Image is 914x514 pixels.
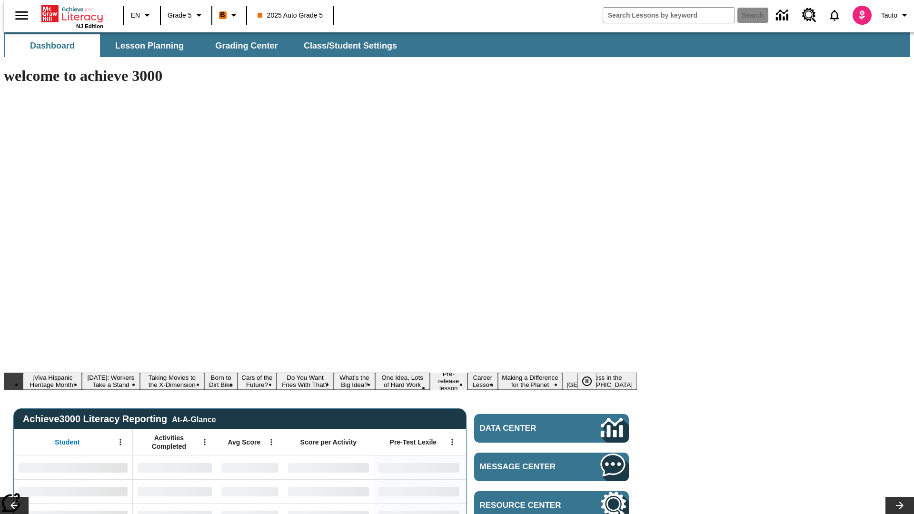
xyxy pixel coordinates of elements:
[220,9,225,21] span: B
[164,7,209,24] button: Grade: Grade 5, Select a grade
[172,414,216,424] div: At-A-Glance
[334,373,375,390] button: Slide 7 What's the Big Idea?
[796,2,822,28] a: Resource Center, Will open in new tab
[577,373,596,390] button: Pause
[847,3,877,28] button: Select a new avatar
[577,373,606,390] div: Pause
[76,23,103,29] span: NJ Edition
[480,501,572,510] span: Resource Center
[41,4,103,23] a: Home
[204,373,238,390] button: Slide 4 Born to Dirt Bike
[41,3,103,29] div: Home
[480,424,569,433] span: Data Center
[102,34,197,57] button: Lesson Planning
[138,434,200,451] span: Activities Completed
[390,438,437,446] span: Pre-Test Lexile
[467,373,498,390] button: Slide 10 Career Lesson
[445,435,459,449] button: Open Menu
[115,40,184,51] span: Lesson Planning
[199,34,294,57] button: Grading Center
[55,438,79,446] span: Student
[8,1,36,30] button: Open side menu
[140,373,204,390] button: Slide 3 Taking Movies to the X-Dimension
[822,3,847,28] a: Notifications
[304,40,397,51] span: Class/Student Settings
[770,2,796,29] a: Data Center
[430,369,467,393] button: Slide 9 Pre-release lesson
[215,40,278,51] span: Grading Center
[238,373,276,390] button: Slide 5 Cars of the Future?
[603,8,735,23] input: search field
[277,373,334,390] button: Slide 6 Do You Want Fries With That?
[127,7,157,24] button: Language: EN, Select a language
[5,34,100,57] button: Dashboard
[877,7,914,24] button: Profile/Settings
[4,67,637,85] h1: welcome to achieve 3000
[217,479,283,503] div: No Data,
[881,10,897,20] span: Tauto
[30,40,75,51] span: Dashboard
[215,7,243,24] button: Boost Class color is orange. Change class color
[562,373,637,390] button: Slide 12 Sleepless in the Animal Kingdom
[23,414,216,425] span: Achieve3000 Literacy Reporting
[474,453,629,481] a: Message Center
[113,435,128,449] button: Open Menu
[82,373,140,390] button: Slide 2 Labor Day: Workers Take a Stand
[23,373,82,390] button: Slide 1 ¡Viva Hispanic Heritage Month!
[133,455,217,479] div: No Data,
[228,438,260,446] span: Avg Score
[133,479,217,503] div: No Data,
[131,10,140,20] span: EN
[300,438,357,446] span: Score per Activity
[474,414,629,443] a: Data Center
[480,462,572,472] span: Message Center
[4,32,910,57] div: SubNavbar
[217,455,283,479] div: No Data,
[498,373,562,390] button: Slide 11 Making a Difference for the Planet
[168,10,192,20] span: Grade 5
[4,34,406,57] div: SubNavbar
[198,435,212,449] button: Open Menu
[853,6,872,25] img: avatar image
[264,435,278,449] button: Open Menu
[258,10,323,20] span: 2025 Auto Grade 5
[296,34,405,57] button: Class/Student Settings
[375,373,430,390] button: Slide 8 One Idea, Lots of Hard Work
[885,497,914,514] button: Lesson carousel, Next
